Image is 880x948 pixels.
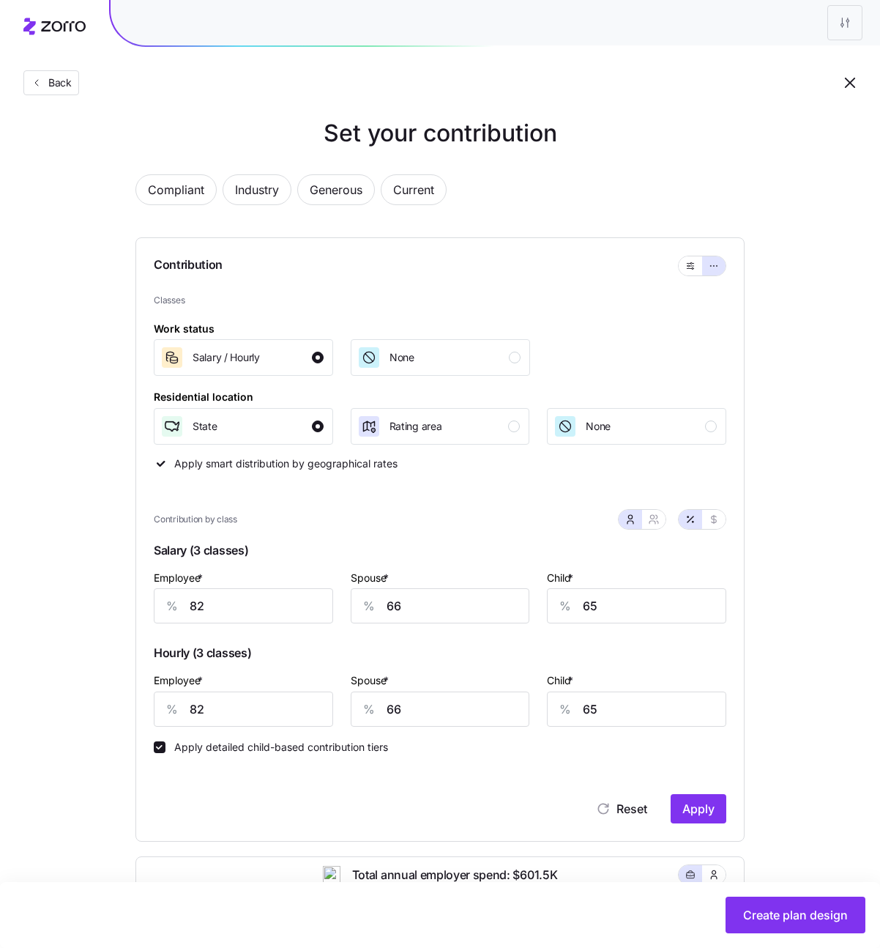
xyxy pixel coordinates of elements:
span: Compliant [148,175,204,204]
label: Child [547,673,576,689]
div: % [351,692,387,726]
span: None [389,350,414,365]
span: Salary (3 classes) [154,538,726,569]
span: Generous [310,175,362,204]
span: Salary / Hourly [193,350,260,365]
button: Back [23,70,79,95]
span: Reset [616,800,647,818]
span: State [193,419,217,434]
img: ai-icon.png [323,866,340,884]
label: Employee [154,570,206,586]
div: % [548,692,583,726]
div: % [548,589,583,623]
div: Work status [154,321,215,337]
span: Total annual employer spend: $601.5K [340,866,557,884]
button: Compliant [135,174,217,205]
span: Back [42,75,72,90]
label: Spouse [351,570,392,586]
div: % [351,589,387,623]
label: Employee [154,673,206,689]
button: Generous [297,174,375,205]
label: Spouse [351,673,392,689]
span: Classes [154,294,726,308]
span: Hourly (3 classes) [154,641,726,671]
button: Industry [223,174,291,205]
span: Contribution [154,256,223,276]
label: Child [547,570,576,586]
div: % [154,589,190,623]
span: Industry [235,175,279,204]
button: Current [381,174,447,205]
span: Contribution by class [154,513,237,527]
span: None [586,419,611,434]
span: Create plan design [743,906,848,924]
span: Rating area [389,419,442,434]
div: % [154,692,190,726]
span: Current [393,175,434,204]
button: Apply [671,794,726,823]
span: Apply [682,800,715,818]
h1: Set your contribution [77,116,803,151]
div: Residential location [154,389,253,405]
button: Create plan design [726,897,865,933]
button: Reset [584,794,659,823]
label: Apply detailed child-based contribution tiers [165,741,388,753]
